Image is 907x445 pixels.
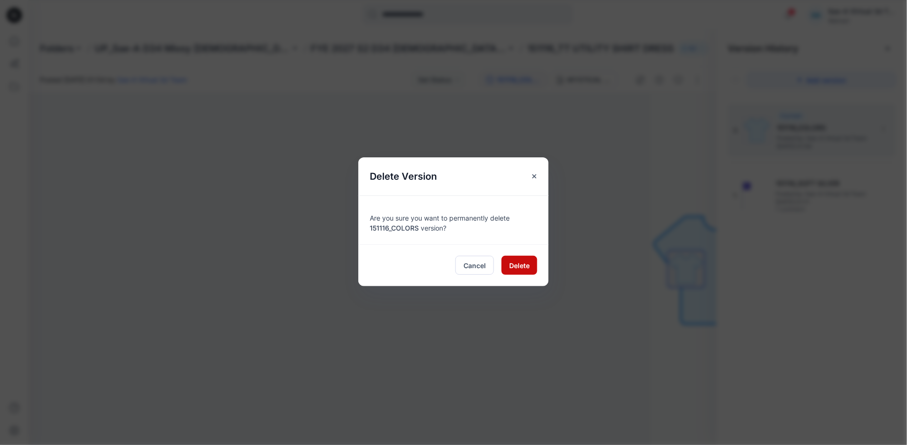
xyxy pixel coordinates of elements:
[370,224,419,232] span: 151116_COLORS
[509,261,530,271] span: Delete
[370,207,537,233] div: Are you sure you want to permanently delete version?
[455,256,494,275] button: Cancel
[502,256,537,275] button: Delete
[463,261,486,271] span: Cancel
[358,157,448,195] h5: Delete Version
[526,168,543,185] button: Close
